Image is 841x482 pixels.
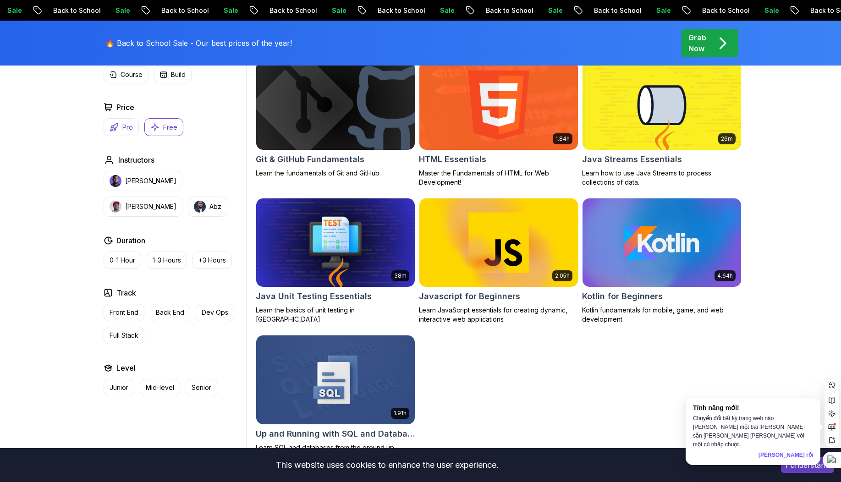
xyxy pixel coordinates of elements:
[286,6,349,15] p: Back to School
[110,201,121,213] img: instructor img
[7,455,767,475] div: This website uses cookies to enhance the user experience.
[555,272,570,279] p: 2.05h
[196,304,234,321] button: Dev Ops
[116,362,136,373] h2: Level
[256,335,415,424] img: Up and Running with SQL and Databases card
[673,6,703,15] p: Sale
[256,290,372,303] h2: Java Unit Testing Essentials
[419,198,578,324] a: Javascript for Beginners card2.05hJavascript for BeginnersLearn JavaScript essentials for creatin...
[582,60,742,187] a: Java Streams Essentials card26mJava Streams EssentialsLearn how to use Java Streams to process co...
[192,252,232,269] button: +3 Hours
[110,383,128,392] p: Junior
[582,306,742,324] p: Kotlin fundamentals for mobile, game, and web development
[198,256,226,265] p: +3 Hours
[419,169,578,187] p: Master the Fundamentals of HTML for Web Development!
[419,60,578,187] a: HTML Essentials card1.84hHTML EssentialsMaster the Fundamentals of HTML for Web Development!
[719,6,781,15] p: Back to School
[256,60,415,178] a: Git & GitHub Fundamentals cardGit & GitHub FundamentalsLearn the fundamentals of Git and GitHub.
[163,123,177,132] p: Free
[419,153,486,166] h2: HTML Essentials
[140,379,180,396] button: Mid-level
[457,6,486,15] p: Sale
[150,304,190,321] button: Back End
[125,176,176,186] p: [PERSON_NAME]
[188,197,227,217] button: instructor imgAbz
[419,306,578,324] p: Learn JavaScript essentials for creating dynamic, interactive web applications
[555,135,570,142] p: 1.84h
[104,304,144,321] button: Front End
[688,32,706,54] p: Grab Now
[110,175,121,187] img: instructor img
[256,169,415,178] p: Learn the fundamentals of Git and GitHub.
[132,6,162,15] p: Sale
[565,6,594,15] p: Sale
[583,61,741,150] img: Java Streams Essentials card
[192,383,211,392] p: Senior
[105,38,292,49] p: 🔥 Back to School Sale - Our best prices of the year!
[178,6,241,15] p: Back to School
[146,383,174,392] p: Mid-level
[156,308,184,317] p: Back End
[582,153,682,166] h2: Java Streams Essentials
[122,123,133,132] p: Pro
[147,252,187,269] button: 1-3 Hours
[256,443,415,452] p: Learn SQL and databases from the ground up.
[781,6,811,15] p: Sale
[419,198,578,287] img: Javascript for Beginners card
[144,118,183,136] button: Free
[104,379,134,396] button: Junior
[582,198,742,324] a: Kotlin for Beginners card4.64hKotlin for BeginnersKotlin fundamentals for mobile, game, and web d...
[583,198,741,287] img: Kotlin for Beginners card
[116,287,136,298] h2: Track
[104,252,141,269] button: 0-1 Hour
[116,102,134,113] h2: Price
[781,457,834,473] button: Accept cookies
[24,6,54,15] p: Sale
[256,198,415,287] img: Java Unit Testing Essentials card
[209,202,221,211] p: Abz
[202,308,228,317] p: Dev Ops
[154,66,192,83] button: Build
[582,169,742,187] p: Learn how to use Java Streams to process collections of data.
[395,6,457,15] p: Back to School
[104,197,182,217] button: instructor img[PERSON_NAME]
[394,272,407,279] p: 38m
[256,153,364,166] h2: Git & GitHub Fundamentals
[611,6,673,15] p: Back to School
[256,61,415,150] img: Git & GitHub Fundamentals card
[503,6,565,15] p: Back to School
[118,154,154,165] h2: Instructors
[349,6,378,15] p: Sale
[256,198,415,324] a: Java Unit Testing Essentials card38mJava Unit Testing EssentialsLearn the basics of unit testing ...
[241,6,270,15] p: Sale
[194,201,206,213] img: instructor img
[394,410,407,417] p: 1.91h
[419,290,520,303] h2: Javascript for Beginners
[110,308,138,317] p: Front End
[104,327,144,344] button: Full Stack
[721,135,733,142] p: 26m
[70,6,132,15] p: Back to School
[256,427,415,440] h2: Up and Running with SQL and Databases
[582,290,663,303] h2: Kotlin for Beginners
[419,61,578,150] img: HTML Essentials card
[110,331,138,340] p: Full Stack
[186,379,217,396] button: Senior
[153,256,181,265] p: 1-3 Hours
[125,202,176,211] p: [PERSON_NAME]
[116,235,145,246] h2: Duration
[110,256,135,265] p: 0-1 Hour
[121,70,143,79] p: Course
[171,70,186,79] p: Build
[256,306,415,324] p: Learn the basics of unit testing in [GEOGRAPHIC_DATA].
[717,272,733,279] p: 4.64h
[104,118,139,136] button: Pro
[256,335,415,452] a: Up and Running with SQL and Databases card1.91hUp and Running with SQL and DatabasesLearn SQL and...
[104,171,182,191] button: instructor img[PERSON_NAME]
[104,66,148,83] button: Course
